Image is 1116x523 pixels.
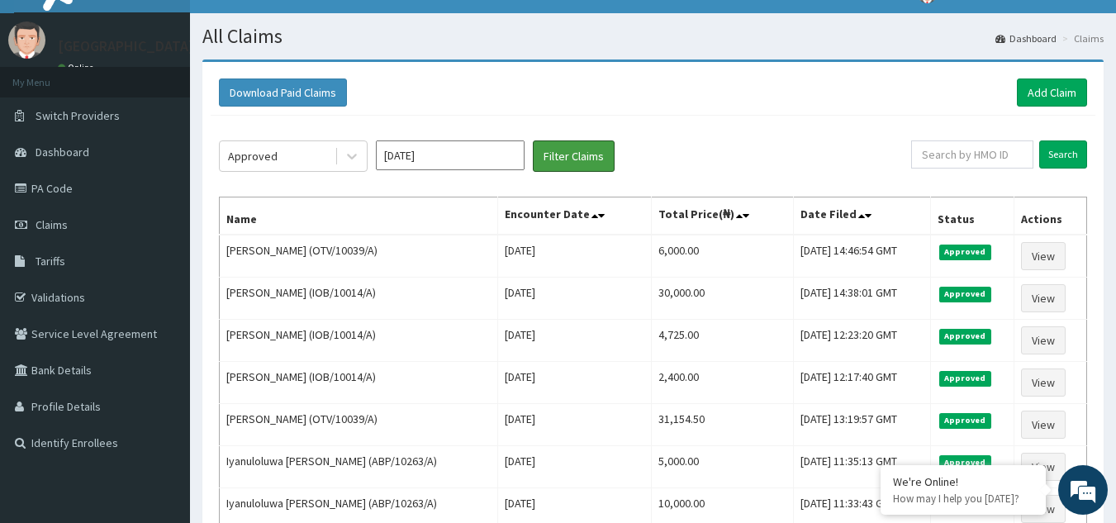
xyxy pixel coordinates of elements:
td: 30,000.00 [651,278,793,320]
td: [DATE] [497,320,651,362]
a: View [1021,411,1066,439]
td: 5,000.00 [651,446,793,488]
td: [DATE] [497,446,651,488]
th: Date Filed [793,197,930,235]
input: Search by HMO ID [911,140,1033,169]
span: Claims [36,217,68,232]
th: Actions [1014,197,1087,235]
span: We're online! [96,156,228,323]
th: Encounter Date [497,197,651,235]
div: Minimize live chat window [271,8,311,48]
th: Name [220,197,498,235]
td: [DATE] [497,404,651,446]
td: [DATE] [497,235,651,278]
span: Approved [939,413,991,428]
td: [PERSON_NAME] (IOB/10014/A) [220,320,498,362]
div: Approved [228,148,278,164]
td: Iyanuloluwa [PERSON_NAME] (ABP/10263/A) [220,446,498,488]
td: [PERSON_NAME] (IOB/10014/A) [220,278,498,320]
span: Approved [939,371,991,386]
p: How may I help you today? [893,492,1033,506]
a: View [1021,326,1066,354]
a: View [1021,368,1066,397]
p: [GEOGRAPHIC_DATA] And Clinics [58,39,267,54]
td: [DATE] 11:35:13 GMT [793,446,930,488]
button: Download Paid Claims [219,78,347,107]
input: Search [1039,140,1087,169]
img: d_794563401_company_1708531726252_794563401 [31,83,67,124]
td: [DATE] 12:23:20 GMT [793,320,930,362]
td: 4,725.00 [651,320,793,362]
a: View [1021,284,1066,312]
td: 6,000.00 [651,235,793,278]
button: Filter Claims [533,140,615,172]
td: [PERSON_NAME] (OTV/10039/A) [220,235,498,278]
a: View [1021,453,1066,481]
span: Approved [939,455,991,470]
span: Switch Providers [36,108,120,123]
span: Tariffs [36,254,65,269]
span: Dashboard [36,145,89,159]
span: Approved [939,329,991,344]
td: [DATE] 12:17:40 GMT [793,362,930,404]
span: Approved [939,287,991,302]
a: View [1021,242,1066,270]
td: [DATE] 13:19:57 GMT [793,404,930,446]
td: 2,400.00 [651,362,793,404]
td: [DATE] 14:46:54 GMT [793,235,930,278]
span: Approved [939,245,991,259]
th: Total Price(₦) [651,197,793,235]
a: Add Claim [1017,78,1087,107]
input: Select Month and Year [376,140,525,170]
td: [DATE] 14:38:01 GMT [793,278,930,320]
th: Status [930,197,1014,235]
td: 31,154.50 [651,404,793,446]
td: [DATE] [497,362,651,404]
li: Claims [1058,31,1104,45]
td: [PERSON_NAME] (OTV/10039/A) [220,404,498,446]
h1: All Claims [202,26,1104,47]
td: [PERSON_NAME] (IOB/10014/A) [220,362,498,404]
img: User Image [8,21,45,59]
a: Online [58,62,97,74]
div: We're Online! [893,474,1033,489]
div: Chat with us now [86,93,278,114]
textarea: Type your message and hit 'Enter' [8,348,315,406]
td: [DATE] [497,278,651,320]
a: Dashboard [995,31,1057,45]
